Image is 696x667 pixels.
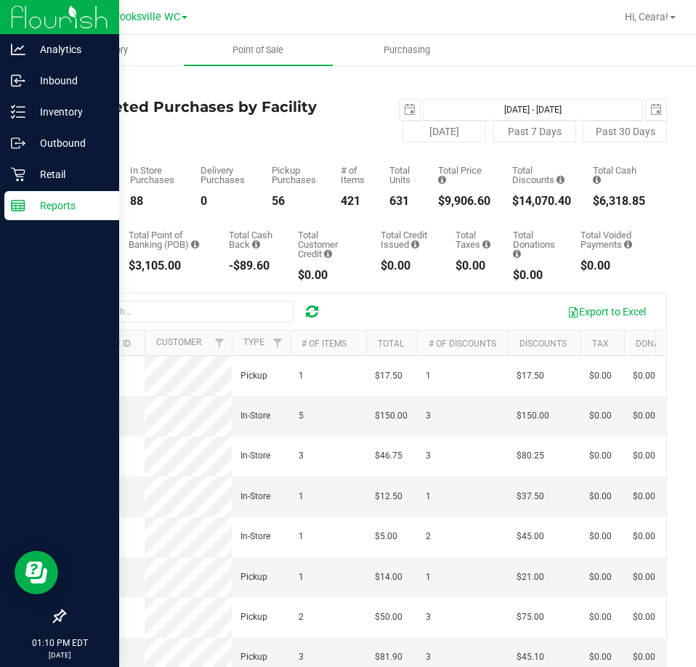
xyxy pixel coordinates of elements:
[25,134,113,152] p: Outbound
[589,449,612,463] span: $0.00
[633,650,655,664] span: $0.00
[341,195,368,207] div: 421
[633,449,655,463] span: $0.00
[589,409,612,423] span: $0.00
[229,260,276,272] div: -$89.60
[130,166,179,185] div: In Store Purchases
[229,230,276,249] div: Total Cash Back
[519,339,567,349] a: Discounts
[299,409,304,423] span: 5
[208,331,232,355] a: Filter
[389,166,416,185] div: Total Units
[213,44,303,57] span: Point of Sale
[240,650,267,664] span: Pickup
[624,240,632,249] i: Sum of all voided payment transaction amounts, excluding tips and transaction fees, for all purch...
[191,240,199,249] i: Sum of the successful, non-voided point-of-banking payment transactions, both via payment termina...
[426,409,431,423] span: 3
[633,490,655,504] span: $0.00
[426,610,431,624] span: 3
[583,121,667,142] button: Past 30 Days
[426,650,431,664] span: 3
[456,260,491,272] div: $0.00
[593,195,645,207] div: $6,318.85
[240,369,267,383] span: Pickup
[625,11,668,23] span: Hi, Ceara!
[633,610,655,624] span: $0.00
[589,650,612,664] span: $0.00
[298,230,359,259] div: Total Customer Credit
[517,369,544,383] span: $17.50
[426,530,431,543] span: 2
[25,166,113,183] p: Retail
[513,230,559,259] div: Total Donations
[512,166,571,185] div: Total Discounts
[240,449,270,463] span: In-Store
[580,230,645,249] div: Total Voided Payments
[375,570,402,584] span: $14.00
[633,369,655,383] span: $0.00
[517,490,544,504] span: $37.50
[299,449,304,463] span: 3
[243,337,264,347] a: Type
[252,240,260,249] i: Sum of the cash-back amounts from rounded-up electronic payments for all purchases in the date ra...
[375,449,402,463] span: $46.75
[184,35,333,65] a: Point of Sale
[299,530,304,543] span: 1
[11,198,25,213] inline-svg: Reports
[589,369,612,383] span: $0.00
[589,530,612,543] span: $0.00
[426,570,431,584] span: 1
[240,530,270,543] span: In-Store
[517,530,544,543] span: $45.00
[266,331,290,355] a: Filter
[633,409,655,423] span: $0.00
[636,339,679,349] a: Donation
[375,409,408,423] span: $150.00
[298,270,359,281] div: $0.00
[633,570,655,584] span: $0.00
[299,610,304,624] span: 2
[381,260,434,272] div: $0.00
[426,449,431,463] span: 3
[438,195,490,207] div: $9,906.60
[593,166,645,185] div: Total Cash
[517,449,544,463] span: $80.25
[302,339,347,349] a: # of Items
[375,610,402,624] span: $50.00
[25,197,113,214] p: Reports
[646,100,666,120] span: select
[11,167,25,182] inline-svg: Retail
[299,490,304,504] span: 1
[378,339,404,349] a: Total
[25,41,113,58] p: Analytics
[400,100,420,120] span: select
[110,11,180,23] span: Brooksville WC
[589,610,612,624] span: $0.00
[389,195,416,207] div: 631
[25,72,113,89] p: Inbound
[558,299,655,324] button: Export to Excel
[456,230,491,249] div: Total Taxes
[324,249,332,259] i: Sum of the successful, non-voided payments using account credit for all purchases in the date range.
[76,301,294,323] input: Search...
[557,175,565,185] i: Sum of the discount values applied to the all purchases in the date range.
[513,270,559,281] div: $0.00
[402,121,486,142] button: [DATE]
[426,490,431,504] span: 1
[11,42,25,57] inline-svg: Analytics
[299,570,304,584] span: 1
[426,369,431,383] span: 1
[129,260,207,272] div: $3,105.00
[201,166,250,185] div: Delivery Purchases
[517,570,544,584] span: $21.00
[517,610,544,624] span: $75.00
[240,409,270,423] span: In-Store
[438,175,446,185] i: Sum of the total prices of all purchases in the date range.
[15,551,58,594] iframe: Resource center
[429,339,496,349] a: # of Discounts
[130,195,179,207] div: 88
[438,166,490,185] div: Total Price
[633,530,655,543] span: $0.00
[272,166,318,185] div: Pickup Purchases
[493,121,577,142] button: Past 7 Days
